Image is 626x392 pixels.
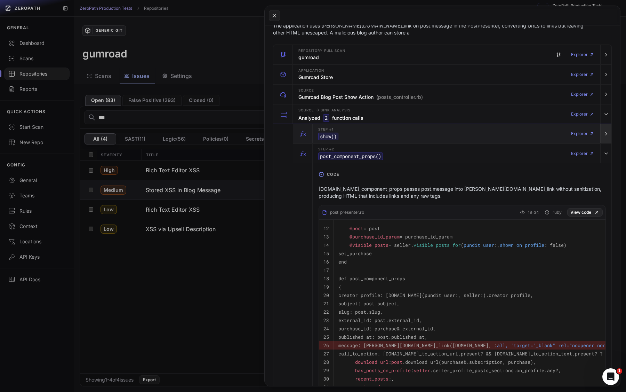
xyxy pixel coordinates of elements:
[338,359,536,365] code: : (purchase&.subscription, purchase),
[355,367,411,374] span: has_posts_on_profile
[338,309,383,315] code: slug: post.slug,
[318,152,383,160] code: post_component_props ()
[323,376,329,382] code: 30
[350,242,388,248] span: @visible_posts
[323,250,329,257] code: 15
[315,107,319,112] span: ->
[322,210,364,215] div: post_presenter.rb
[323,275,329,282] code: 18
[338,367,561,374] code: : ?,
[338,284,341,290] code: {
[350,225,363,232] span: @post
[313,169,611,180] button: Code
[273,104,611,124] button: Source -> Sink Analysis Analyzed 2 function calls Explorer
[414,367,430,374] span: seller
[273,85,611,104] button: Source Gumroad Blog Post Show Action (posts_controller.rb) Explorer
[355,359,388,365] span: download_url
[323,342,329,348] code: 26
[544,367,555,374] span: .any
[293,124,611,143] button: Step #1 show() Explorer
[617,368,622,374] span: 1
[376,94,423,101] span: (posts_controller.rb)
[338,376,394,382] code: :,
[355,376,388,382] span: recent_posts
[318,128,334,131] span: Step #1
[338,334,427,340] code: published_at: post.published_at,
[323,259,329,265] code: 16
[323,367,329,374] code: 29
[528,208,539,217] span: 18-34
[293,144,611,163] button: Step #2 post_component_props() Explorer
[553,210,562,215] span: ruby
[571,107,595,121] a: Explorer
[323,267,329,273] code: 17
[571,127,595,141] a: Explorer
[567,208,603,217] a: View code
[318,148,334,151] span: Step #2
[338,250,372,257] code: set_purchase
[602,368,619,385] iframe: Intercom live chat
[338,275,405,282] code: def post_component_props
[571,87,595,101] a: Explorer
[323,225,329,232] code: 12
[338,317,422,323] code: external_id: post.external_id,
[323,359,329,365] code: 28
[323,351,329,357] code: 27
[500,242,544,248] span: shown_on_profile
[323,114,329,122] code: 2
[514,367,544,374] span: .on_profile
[298,94,423,101] h3: Gumroad Blog Post Show Action
[338,326,436,332] code: purchase_id: purchase&.external_id,
[323,300,329,307] code: 21
[338,225,380,232] code: = post
[323,242,329,248] code: 14
[571,147,595,160] a: Explorer
[323,384,329,390] code: 31
[298,89,314,92] span: Source
[350,234,400,240] span: @purchase_id_param
[298,114,363,122] h3: Analyzed function calls
[323,234,329,240] code: 13
[298,107,351,113] span: Source Sink Analysis
[338,292,533,298] code: creator_profile: [DOMAIN_NAME](pundit_user:, seller:).creator_profile,
[323,334,329,340] code: 25
[355,384,405,390] span: paginated_comments
[338,300,400,307] code: subject: post.subject,
[464,242,494,248] span: pundit_user
[430,367,514,374] span: .seller_profile_posts_sections
[323,309,329,315] code: 22
[338,242,567,248] code: = seller. ( :, : false)
[318,133,338,140] code: show ()
[324,169,342,180] span: Code
[319,186,606,199] p: [DOMAIN_NAME]_component_props passes post.message into [PERSON_NAME][DOMAIN_NAME]_link without sa...
[323,292,329,298] code: 20
[323,284,329,290] code: 19
[338,384,411,390] code: :,
[338,234,452,240] code: = purchase_id_param
[323,317,329,323] code: 23
[338,259,347,265] code: end
[414,242,461,248] span: visible_posts_for
[391,359,402,365] span: post
[402,359,439,365] span: .download_url
[323,326,329,332] code: 24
